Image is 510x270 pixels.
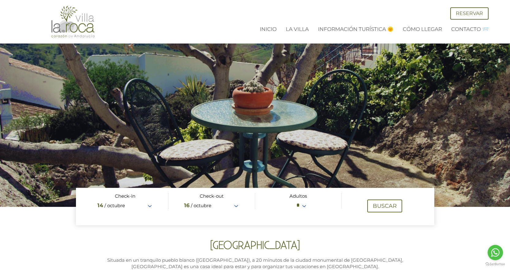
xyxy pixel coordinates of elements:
a: Go to whatsapp [488,245,503,260]
a: Información Turística 🌞 [318,26,394,32]
div: Buscar [373,203,397,209]
a: Inicio [260,26,277,32]
h2: [GEOGRAPHIC_DATA] [89,240,421,257]
a: La Villa [286,26,309,32]
button: Buscar [367,200,402,212]
a: Reservar [450,7,489,20]
a: Go to GetButton.io website [485,262,505,266]
a: Contacto 📨 [451,26,489,32]
a: Cómo Llegar [403,26,442,32]
img: Villa La Roca - Situada en un tranquilo pueblo blanco de Montecorto , a 20 minutos de la ciudad m... [50,6,96,38]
